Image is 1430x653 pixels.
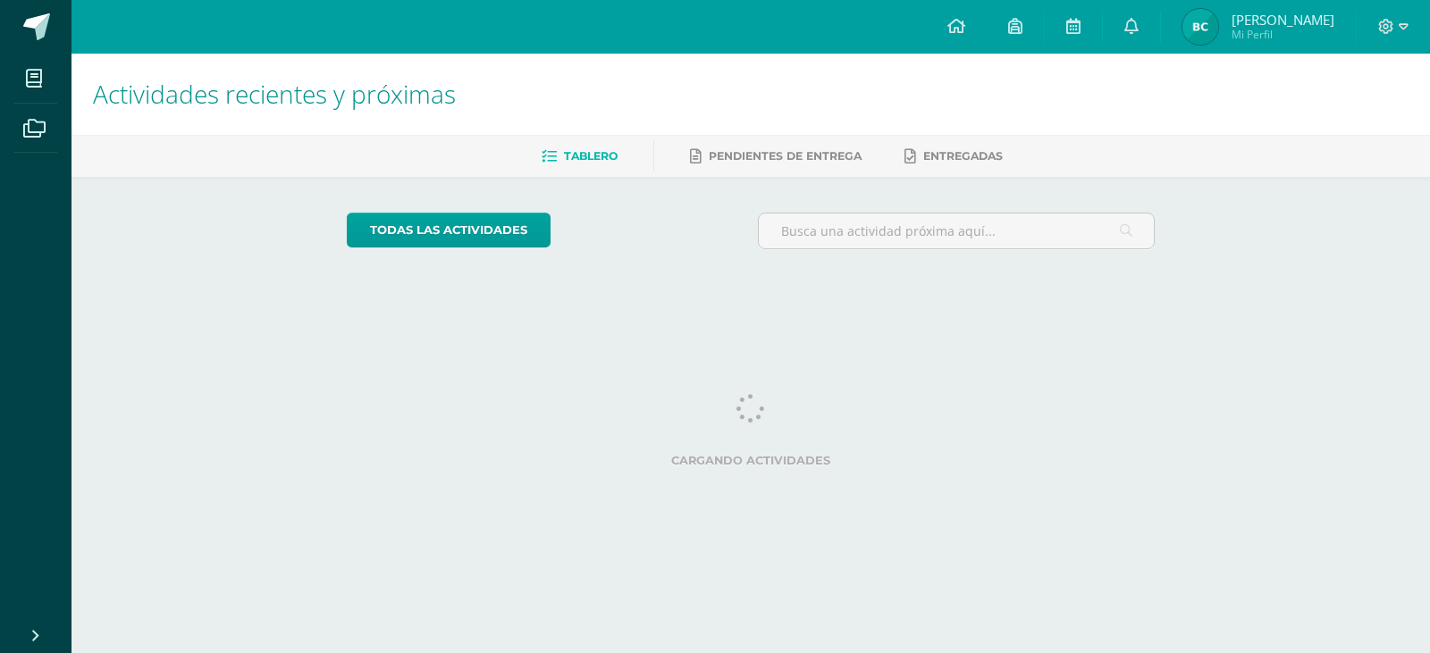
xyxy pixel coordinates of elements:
[1232,27,1334,42] span: Mi Perfil
[347,454,1156,467] label: Cargando actividades
[93,77,456,111] span: Actividades recientes y próximas
[690,142,862,171] a: Pendientes de entrega
[709,149,862,163] span: Pendientes de entrega
[1182,9,1218,45] img: 93bc4c38f69af55cfac97482aff6c673.png
[923,149,1003,163] span: Entregadas
[564,149,618,163] span: Tablero
[1232,11,1334,29] span: [PERSON_NAME]
[904,142,1003,171] a: Entregadas
[542,142,618,171] a: Tablero
[347,213,551,247] a: todas las Actividades
[759,213,1155,248] input: Busca una actividad próxima aquí...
